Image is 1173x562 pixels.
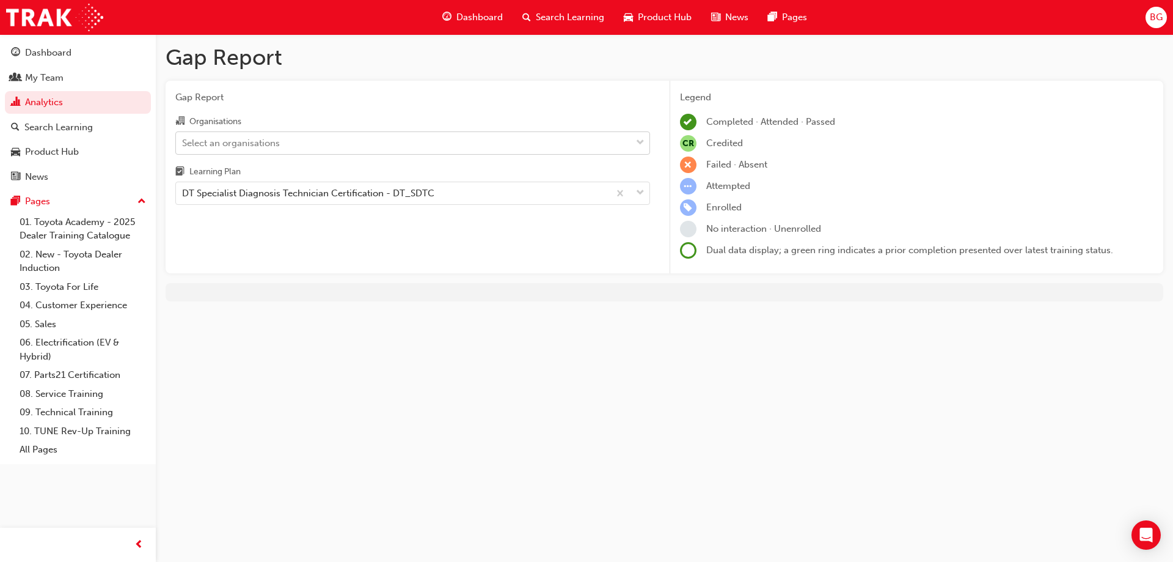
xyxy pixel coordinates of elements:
[5,190,151,213] button: Pages
[182,136,280,150] div: Select an organisations
[624,10,633,25] span: car-icon
[134,538,144,553] span: prev-icon
[15,385,151,404] a: 08. Service Training
[782,10,807,24] span: Pages
[768,10,777,25] span: pages-icon
[25,194,50,209] div: Pages
[513,5,614,30] a: search-iconSearch Learning
[5,67,151,89] a: My Team
[706,116,835,127] span: Completed · Attended · Passed
[1131,520,1161,550] div: Open Intercom Messenger
[15,403,151,422] a: 09. Technical Training
[15,333,151,366] a: 06. Electrification (EV & Hybrid)
[706,180,750,191] span: Attempted
[433,5,513,30] a: guage-iconDashboard
[15,245,151,278] a: 02. New - Toyota Dealer Induction
[5,42,151,64] a: Dashboard
[706,245,1113,256] span: Dual data display; a green ring indicates a prior completion presented over latest training status.
[701,5,758,30] a: news-iconNews
[680,114,696,130] span: learningRecordVerb_COMPLETE-icon
[456,10,503,24] span: Dashboard
[15,366,151,385] a: 07. Parts21 Certification
[5,166,151,188] a: News
[680,199,696,216] span: learningRecordVerb_ENROLL-icon
[15,278,151,297] a: 03. Toyota For Life
[638,10,692,24] span: Product Hub
[711,10,720,25] span: news-icon
[24,120,93,135] div: Search Learning
[137,194,146,210] span: up-icon
[15,422,151,441] a: 10. TUNE Rev-Up Training
[5,141,151,163] a: Product Hub
[636,135,645,151] span: down-icon
[175,91,650,105] span: Gap Report
[175,167,185,178] span: learningplan-icon
[11,147,20,158] span: car-icon
[6,4,103,31] img: Trak
[182,187,434,201] div: DT Specialist Diagnosis Technician Certification - DT_SDTC
[706,202,742,213] span: Enrolled
[25,71,64,85] div: My Team
[189,166,241,178] div: Learning Plan
[758,5,817,30] a: pages-iconPages
[614,5,701,30] a: car-iconProduct Hub
[680,135,696,152] span: null-icon
[680,157,696,173] span: learningRecordVerb_FAIL-icon
[442,10,451,25] span: guage-icon
[5,116,151,139] a: Search Learning
[11,97,20,108] span: chart-icon
[706,159,767,170] span: Failed · Absent
[15,296,151,315] a: 04. Customer Experience
[706,223,821,234] span: No interaction · Unenrolled
[11,73,20,84] span: people-icon
[11,196,20,207] span: pages-icon
[1150,10,1163,24] span: BG
[166,44,1163,71] h1: Gap Report
[706,138,743,149] span: Credited
[5,39,151,190] button: DashboardMy TeamAnalyticsSearch LearningProduct HubNews
[636,185,645,201] span: down-icon
[25,46,71,60] div: Dashboard
[15,213,151,245] a: 01. Toyota Academy - 2025 Dealer Training Catalogue
[11,48,20,59] span: guage-icon
[1146,7,1167,28] button: BG
[15,440,151,459] a: All Pages
[11,122,20,133] span: search-icon
[11,172,20,183] span: news-icon
[5,91,151,114] a: Analytics
[189,116,241,128] div: Organisations
[15,315,151,334] a: 05. Sales
[536,10,604,24] span: Search Learning
[680,221,696,237] span: learningRecordVerb_NONE-icon
[522,10,531,25] span: search-icon
[725,10,748,24] span: News
[25,145,79,159] div: Product Hub
[175,116,185,127] span: organisation-icon
[25,170,48,184] div: News
[680,178,696,194] span: learningRecordVerb_ATTEMPT-icon
[680,91,1154,105] div: Legend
